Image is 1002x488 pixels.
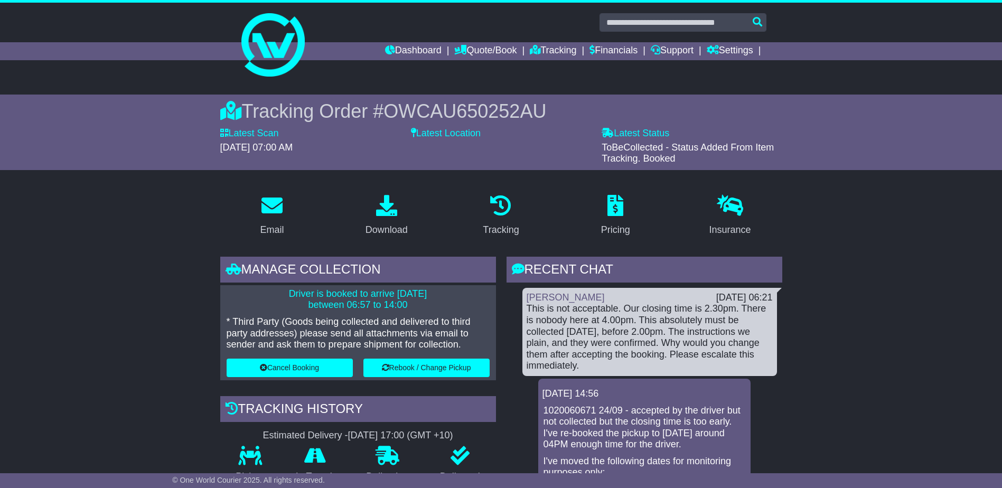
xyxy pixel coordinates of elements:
[280,471,351,483] p: In Transit
[602,128,669,139] label: Latest Status
[253,191,291,241] a: Email
[227,316,490,351] p: * Third Party (Goods being collected and delivered to third party addresses) please send all atta...
[651,42,694,60] a: Support
[476,191,526,241] a: Tracking
[227,359,353,377] button: Cancel Booking
[220,142,293,153] span: [DATE] 07:00 AM
[594,191,637,241] a: Pricing
[601,223,630,237] div: Pricing
[220,257,496,285] div: Manage collection
[366,223,408,237] div: Download
[709,223,751,237] div: Insurance
[544,405,745,451] p: 1020060671 24/09 - accepted by the driver but not collected but the closing time is too early. I'...
[220,128,279,139] label: Latest Scan
[385,42,442,60] a: Dashboard
[260,223,284,237] div: Email
[227,288,490,311] p: Driver is booked to arrive [DATE] between 06:57 to 14:00
[220,430,496,442] div: Estimated Delivery -
[542,388,746,400] div: [DATE] 14:56
[454,42,517,60] a: Quote/Book
[602,142,774,164] span: ToBeCollected - Status Added From Item Tracking. Booked
[359,191,415,241] a: Download
[507,257,782,285] div: RECENT CHAT
[383,100,546,122] span: OWCAU650252AU
[707,42,753,60] a: Settings
[220,471,280,483] p: Pickup
[363,359,490,377] button: Rebook / Change Pickup
[348,430,453,442] div: [DATE] 17:00 (GMT +10)
[589,42,638,60] a: Financials
[527,303,773,372] div: This is not acceptable. Our closing time is 2.30pm. There is nobody here at 4.00pm. This absolute...
[220,396,496,425] div: Tracking history
[527,292,605,303] a: [PERSON_NAME]
[411,128,481,139] label: Latest Location
[172,476,325,484] span: © One World Courier 2025. All rights reserved.
[351,471,425,483] p: Delivering
[530,42,576,60] a: Tracking
[703,191,758,241] a: Insurance
[220,100,782,123] div: Tracking Order #
[716,292,773,304] div: [DATE] 06:21
[483,223,519,237] div: Tracking
[424,471,496,483] p: Delivered
[544,456,745,478] p: I've moved the following dates for monitoring purposes only:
